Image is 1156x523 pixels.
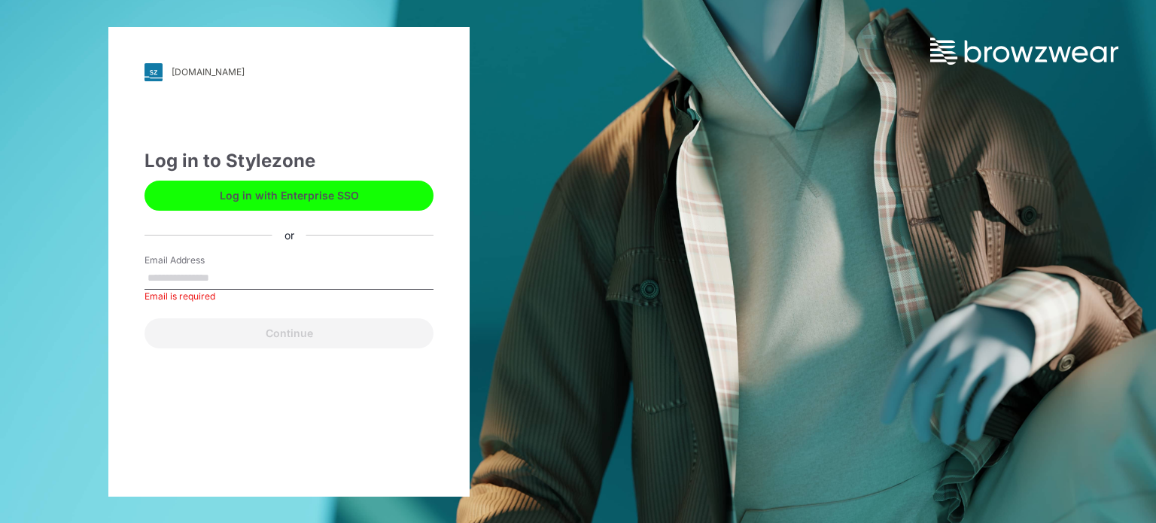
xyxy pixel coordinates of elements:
div: or [272,227,306,243]
div: [DOMAIN_NAME] [172,66,245,78]
img: svg+xml;base64,PHN2ZyB3aWR0aD0iMjgiIGhlaWdodD0iMjgiIHZpZXdCb3g9IjAgMCAyOCAyOCIgZmlsbD0ibm9uZSIgeG... [144,63,163,81]
button: Log in with Enterprise SSO [144,181,433,211]
label: Email Address [144,254,250,267]
div: Log in to Stylezone [144,147,433,175]
a: [DOMAIN_NAME] [144,63,433,81]
div: Email is required [144,290,433,303]
img: browzwear-logo.73288ffb.svg [930,38,1118,65]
